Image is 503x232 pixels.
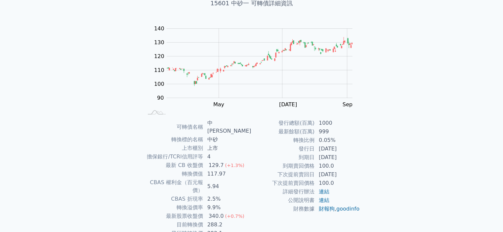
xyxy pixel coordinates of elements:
[279,101,297,108] tspan: [DATE]
[252,136,315,145] td: 轉換比例
[315,162,360,170] td: 100.0
[315,179,360,187] td: 100.0
[315,170,360,179] td: [DATE]
[203,195,252,203] td: 2.5%
[143,178,203,195] td: CBAS 權利金（百元報價）
[225,214,244,219] span: (+0.7%)
[154,39,164,46] tspan: 130
[252,119,315,127] td: 發行總額(百萬)
[154,81,164,87] tspan: 100
[203,178,252,195] td: 5.94
[154,25,164,32] tspan: 140
[315,127,360,136] td: 999
[207,212,225,220] div: 340.0
[143,152,203,161] td: 擔保銀行/TCRI信用評等
[252,153,315,162] td: 到期日
[315,205,360,213] td: ,
[203,220,252,229] td: 288.2
[319,197,329,203] a: 連結
[154,67,164,73] tspan: 110
[336,206,359,212] a: goodinfo
[315,136,360,145] td: 0.05%
[315,145,360,153] td: [DATE]
[143,220,203,229] td: 目前轉換價
[315,153,360,162] td: [DATE]
[252,145,315,153] td: 發行日
[203,144,252,152] td: 上市
[252,205,315,213] td: 財務數據
[315,119,360,127] td: 1000
[252,162,315,170] td: 到期賣回價格
[203,119,252,135] td: 中[PERSON_NAME]
[203,152,252,161] td: 4
[143,212,203,220] td: 最新股票收盤價
[143,203,203,212] td: 轉換溢價率
[252,127,315,136] td: 最新餘額(百萬)
[252,187,315,196] td: 詳細發行辦法
[143,170,203,178] td: 轉換價值
[225,163,244,168] span: (+1.3%)
[203,135,252,144] td: 中砂
[252,170,315,179] td: 下次提前賣回日
[157,95,164,101] tspan: 90
[203,203,252,212] td: 9.9%
[143,195,203,203] td: CBAS 折現率
[143,144,203,152] td: 上市櫃別
[143,161,203,170] td: 最新 CB 收盤價
[343,101,353,108] tspan: Sep
[252,179,315,187] td: 下次提前賣回價格
[213,101,224,108] tspan: May
[319,206,335,212] a: 財報狗
[203,170,252,178] td: 117.97
[154,53,164,59] tspan: 120
[150,25,362,121] g: Chart
[143,135,203,144] td: 轉換標的名稱
[207,161,225,169] div: 129.7
[252,196,315,205] td: 公開說明書
[143,119,203,135] td: 可轉債名稱
[319,188,329,195] a: 連結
